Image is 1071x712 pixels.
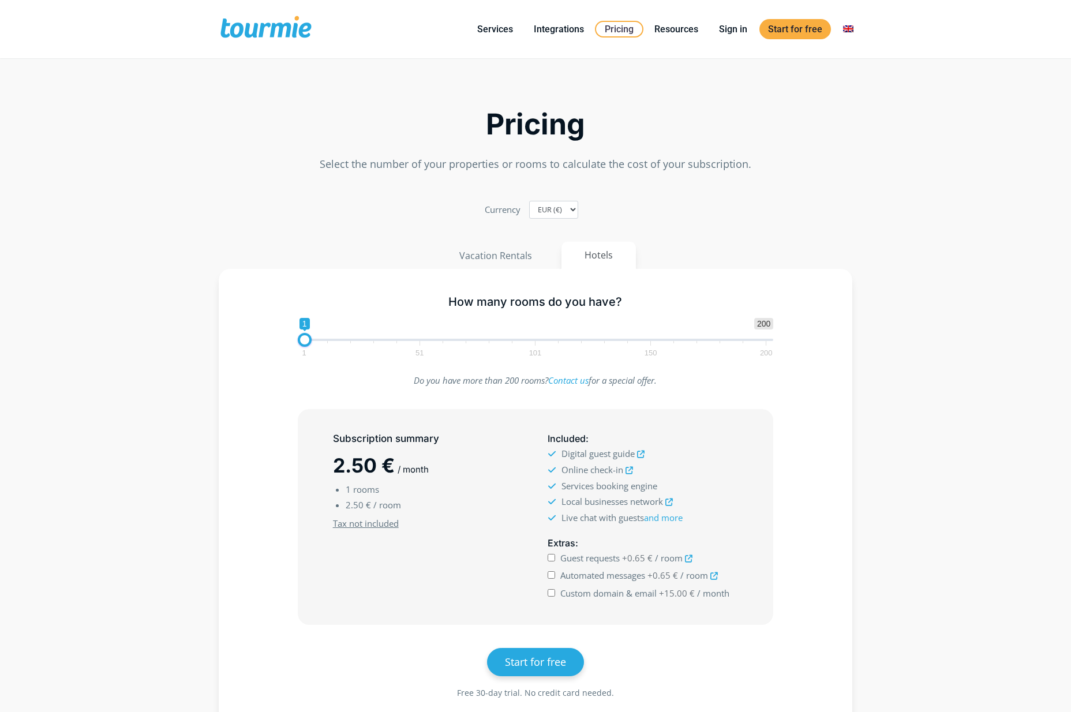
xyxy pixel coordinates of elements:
[414,350,425,355] span: 51
[834,22,862,36] a: Switch to
[219,111,852,138] h2: Pricing
[560,569,645,581] span: Automated messages
[622,552,653,564] span: +0.65 €
[561,512,683,523] span: Live chat with guests
[298,295,774,309] h5: How many rooms do you have?
[758,350,774,355] span: 200
[333,432,523,446] h5: Subscription summary
[655,552,683,564] span: / room
[487,648,584,676] a: Start for free
[697,587,729,599] span: / month
[298,373,774,388] p: Do you have more than 200 rooms? for a special offer.
[398,464,429,475] span: / month
[595,21,643,38] a: Pricing
[333,518,399,529] u: Tax not included
[561,496,663,507] span: Local businesses network
[561,242,636,269] button: Hotels
[346,484,351,495] span: 1
[561,448,635,459] span: Digital guest guide
[219,156,852,172] p: Select the number of your properties or rooms to calculate the cost of your subscription.
[561,480,657,492] span: Services booking engine
[659,587,695,599] span: +15.00 €
[644,512,683,523] a: and more
[527,350,544,355] span: 101
[710,22,756,36] a: Sign in
[548,537,575,549] span: Extras
[457,687,614,698] span: Free 30-day trial. No credit card needed.
[299,318,310,329] span: 1
[436,242,556,269] button: Vacation Rentals
[548,536,738,550] h5: :
[525,22,593,36] a: Integrations
[548,432,738,446] h5: :
[561,464,623,475] span: Online check-in
[560,552,620,564] span: Guest requests
[505,655,566,669] span: Start for free
[647,569,678,581] span: +0.65 €
[646,22,707,36] a: Resources
[560,587,657,599] span: Custom domain & email
[548,433,586,444] span: Included
[548,374,589,386] a: Contact us
[469,22,522,36] a: Services
[485,202,520,218] label: Currency
[373,499,401,511] span: / room
[353,484,379,495] span: rooms
[346,499,371,511] span: 2.50 €
[754,318,773,329] span: 200
[759,19,831,39] a: Start for free
[680,569,708,581] span: / room
[333,454,395,477] span: 2.50 €
[300,350,308,355] span: 1
[643,350,659,355] span: 150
